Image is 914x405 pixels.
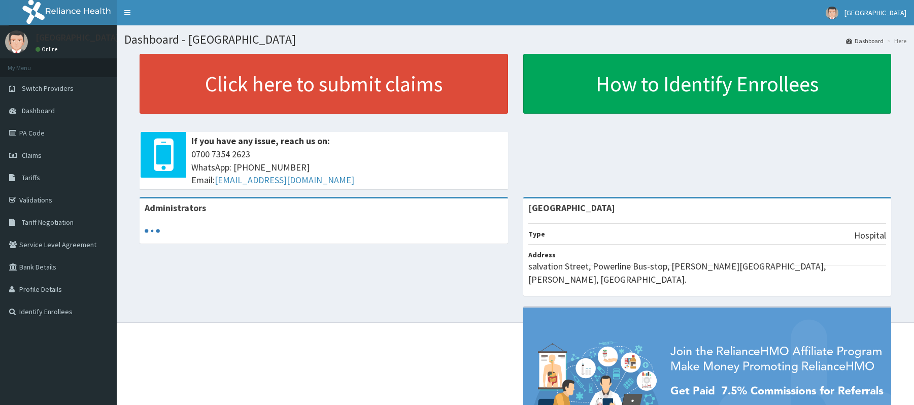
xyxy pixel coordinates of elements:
span: 0700 7354 2623 WhatsApp: [PHONE_NUMBER] Email: [191,148,503,187]
b: Address [528,250,556,259]
a: Online [36,46,60,53]
span: [GEOGRAPHIC_DATA] [844,8,906,17]
a: [EMAIL_ADDRESS][DOMAIN_NAME] [215,174,354,186]
img: User Image [826,7,838,19]
h1: Dashboard - [GEOGRAPHIC_DATA] [124,33,906,46]
li: Here [885,37,906,45]
a: Click here to submit claims [140,54,508,114]
svg: audio-loading [145,223,160,239]
span: Claims [22,151,42,160]
p: [GEOGRAPHIC_DATA] [36,33,119,42]
strong: [GEOGRAPHIC_DATA] [528,202,615,214]
span: Tariff Negotiation [22,218,74,227]
p: salvation Street, Powerline Bus-stop, [PERSON_NAME][GEOGRAPHIC_DATA], [PERSON_NAME], [GEOGRAPHIC_... [528,260,887,286]
b: Type [528,229,545,239]
p: Hospital [854,229,886,242]
span: Dashboard [22,106,55,115]
a: Dashboard [846,37,884,45]
b: Administrators [145,202,206,214]
a: How to Identify Enrollees [523,54,892,114]
img: User Image [5,30,28,53]
span: Switch Providers [22,84,74,93]
b: If you have any issue, reach us on: [191,135,330,147]
span: Tariffs [22,173,40,182]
